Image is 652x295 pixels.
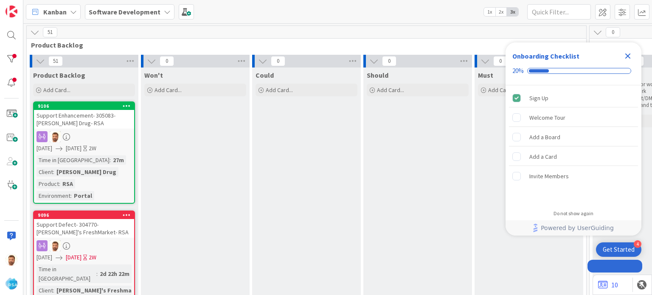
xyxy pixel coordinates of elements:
[603,245,635,254] div: Get Started
[509,147,638,166] div: Add a Card is incomplete.
[50,240,61,251] img: AS
[37,286,53,295] div: Client
[529,152,557,162] div: Add a Card
[54,286,146,295] div: [PERSON_NAME]'s Freshmarket
[484,8,495,16] span: 1x
[98,269,132,278] div: 2d 22h 22m
[554,210,593,217] div: Do not show again
[478,71,493,79] span: Must
[271,56,285,66] span: 0
[34,102,134,129] div: 9106Support Enhancement- 305083- [PERSON_NAME] Drug- RSA
[512,51,579,61] div: Onboarding Checklist
[31,41,576,49] span: Product Backlog
[6,6,17,17] img: Visit kanbanzone.com
[53,286,54,295] span: :
[598,280,618,290] a: 10
[34,219,134,238] div: Support Defect- 304770- [PERSON_NAME]'s FreshMarket- RSA
[144,71,163,79] span: Won't
[38,103,134,109] div: 9106
[53,167,54,177] span: :
[37,179,59,188] div: Product
[34,240,134,251] div: AS
[38,212,134,218] div: 9096
[89,144,96,153] div: 2W
[34,110,134,129] div: Support Enhancement- 305083- [PERSON_NAME] Drug- RSA
[6,278,17,289] img: avatar
[509,108,638,127] div: Welcome Tour is incomplete.
[96,269,98,278] span: :
[37,155,110,165] div: Time in [GEOGRAPHIC_DATA]
[541,223,614,233] span: Powered by UserGuiding
[506,220,641,236] div: Footer
[66,253,81,262] span: [DATE]
[509,167,638,185] div: Invite Members is incomplete.
[50,131,61,142] img: AS
[510,220,637,236] a: Powered by UserGuiding
[34,211,134,238] div: 9096Support Defect- 304770- [PERSON_NAME]'s FreshMarket- RSA
[506,42,641,236] div: Checklist Container
[70,191,72,200] span: :
[34,131,134,142] div: AS
[89,8,160,16] b: Software Development
[529,171,569,181] div: Invite Members
[34,102,134,110] div: 9106
[377,86,404,94] span: Add Card...
[110,155,111,165] span: :
[256,71,274,79] span: Could
[512,67,524,75] div: 20%
[6,254,17,266] img: AS
[43,27,57,37] span: 51
[527,4,591,20] input: Quick Filter...
[111,155,126,165] div: 27m
[529,93,548,103] div: Sign Up
[509,128,638,146] div: Add a Board is incomplete.
[59,179,60,188] span: :
[37,253,52,262] span: [DATE]
[33,101,135,204] a: 9106Support Enhancement- 305083- [PERSON_NAME] Drug- RSAAS[DATE][DATE]2WTime in [GEOGRAPHIC_DATA]...
[34,211,134,219] div: 9096
[37,191,70,200] div: Environment
[596,242,641,257] div: Open Get Started checklist, remaining modules: 4
[529,132,560,142] div: Add a Board
[367,71,388,79] span: Should
[621,49,635,63] div: Close Checklist
[60,179,75,188] div: RSA
[54,167,118,177] div: [PERSON_NAME] Drug
[33,71,85,79] span: Product Backlog
[72,191,94,200] div: Portal
[382,56,396,66] span: 0
[37,167,53,177] div: Client
[495,8,507,16] span: 2x
[606,27,620,37] span: 0
[634,240,641,248] div: 4
[509,89,638,107] div: Sign Up is complete.
[66,144,81,153] span: [DATE]
[488,86,515,94] span: Add Card...
[512,67,635,75] div: Checklist progress: 20%
[43,86,70,94] span: Add Card...
[529,112,565,123] div: Welcome Tour
[266,86,293,94] span: Add Card...
[89,253,96,262] div: 2W
[37,144,52,153] span: [DATE]
[160,56,174,66] span: 0
[48,56,63,66] span: 51
[155,86,182,94] span: Add Card...
[37,264,96,283] div: Time in [GEOGRAPHIC_DATA]
[43,7,67,17] span: Kanban
[507,8,518,16] span: 3x
[493,56,508,66] span: 0
[506,85,641,205] div: Checklist items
